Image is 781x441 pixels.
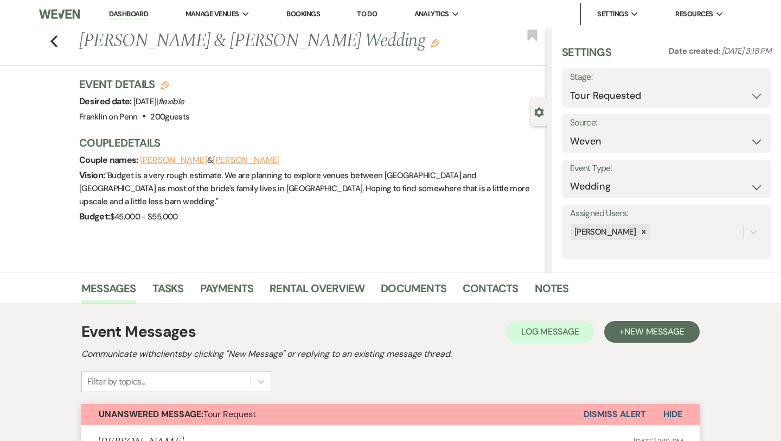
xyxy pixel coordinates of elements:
[79,77,189,92] h3: Event Details
[286,9,320,18] a: Bookings
[570,161,763,177] label: Event Type:
[79,111,138,122] span: Franklin on Penn
[604,321,700,343] button: +New Message
[87,375,145,388] div: Filter by topics...
[669,46,722,56] span: Date created:
[357,9,377,18] a: To Do
[663,408,682,420] span: Hide
[79,28,449,54] h1: [PERSON_NAME] & [PERSON_NAME] Wedding
[79,169,105,181] span: Vision:
[722,46,771,56] span: [DATE] 3:18 PM
[81,280,136,304] a: Messages
[81,320,196,343] h1: Event Messages
[414,9,449,20] span: Analytics
[39,3,80,26] img: Weven Logo
[570,115,763,131] label: Source:
[133,96,184,107] span: [DATE] |
[99,408,256,420] span: Tour Request
[79,170,529,207] span: " Budget is a very rough estimate. We are planning to explore venues between [GEOGRAPHIC_DATA] an...
[521,326,579,337] span: Log Message
[534,106,544,117] button: Close lead details
[584,404,646,425] button: Dismiss Alert
[624,326,684,337] span: New Message
[571,224,638,240] div: [PERSON_NAME]
[79,135,536,150] h3: Couple Details
[562,45,611,68] h3: Settings
[110,211,178,222] span: $45,000 - $55,000
[213,156,280,165] button: [PERSON_NAME]
[200,280,254,304] a: Payments
[79,96,133,107] span: Desired date:
[270,280,364,304] a: Rental Overview
[675,9,713,20] span: Resources
[150,111,189,122] span: 200 guests
[535,280,569,304] a: Notes
[431,38,439,48] button: Edit
[81,348,700,361] h2: Communicate with clients by clicking "New Message" or replying to an existing message thread.
[81,404,584,425] button: Unanswered Message:Tour Request
[570,206,763,222] label: Assigned Users:
[109,9,148,20] a: Dashboard
[570,70,763,85] label: Stage:
[140,156,207,165] button: [PERSON_NAME]
[597,9,628,20] span: Settings
[79,211,110,222] span: Budget:
[79,154,140,166] span: Couple names:
[381,280,446,304] a: Documents
[99,408,203,420] strong: Unanswered Message:
[185,9,239,20] span: Manage Venues
[158,96,184,107] span: flexible
[140,155,280,166] span: &
[152,280,184,304] a: Tasks
[646,404,700,425] button: Hide
[506,321,594,343] button: Log Message
[463,280,518,304] a: Contacts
